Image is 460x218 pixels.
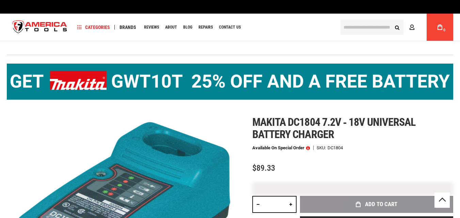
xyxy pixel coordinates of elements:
[195,23,216,32] a: Repairs
[120,25,136,30] span: Brands
[165,25,177,29] span: About
[7,15,73,40] a: store logo
[77,25,110,30] span: Categories
[141,23,162,32] a: Reviews
[199,25,213,29] span: Repairs
[433,14,446,41] a: 0
[317,146,328,150] strong: SKU
[252,146,310,150] p: Available on Special Order
[252,116,415,141] span: Makita dc1804 7.2v ‑ 18v universal battery charger
[443,28,445,32] span: 0
[391,21,403,34] button: Search
[7,15,73,40] img: America Tools
[183,25,192,29] span: Blog
[7,64,453,100] img: BOGO: Buy the Makita® XGT IMpact Wrench (GWT10T), get the BL4040 4ah Battery FREE!
[216,23,244,32] a: Contact Us
[180,23,195,32] a: Blog
[328,146,343,150] div: DC1804
[74,23,113,32] a: Categories
[162,23,180,32] a: About
[252,163,275,173] span: $89.33
[144,25,159,29] span: Reviews
[116,23,139,32] a: Brands
[219,25,241,29] span: Contact Us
